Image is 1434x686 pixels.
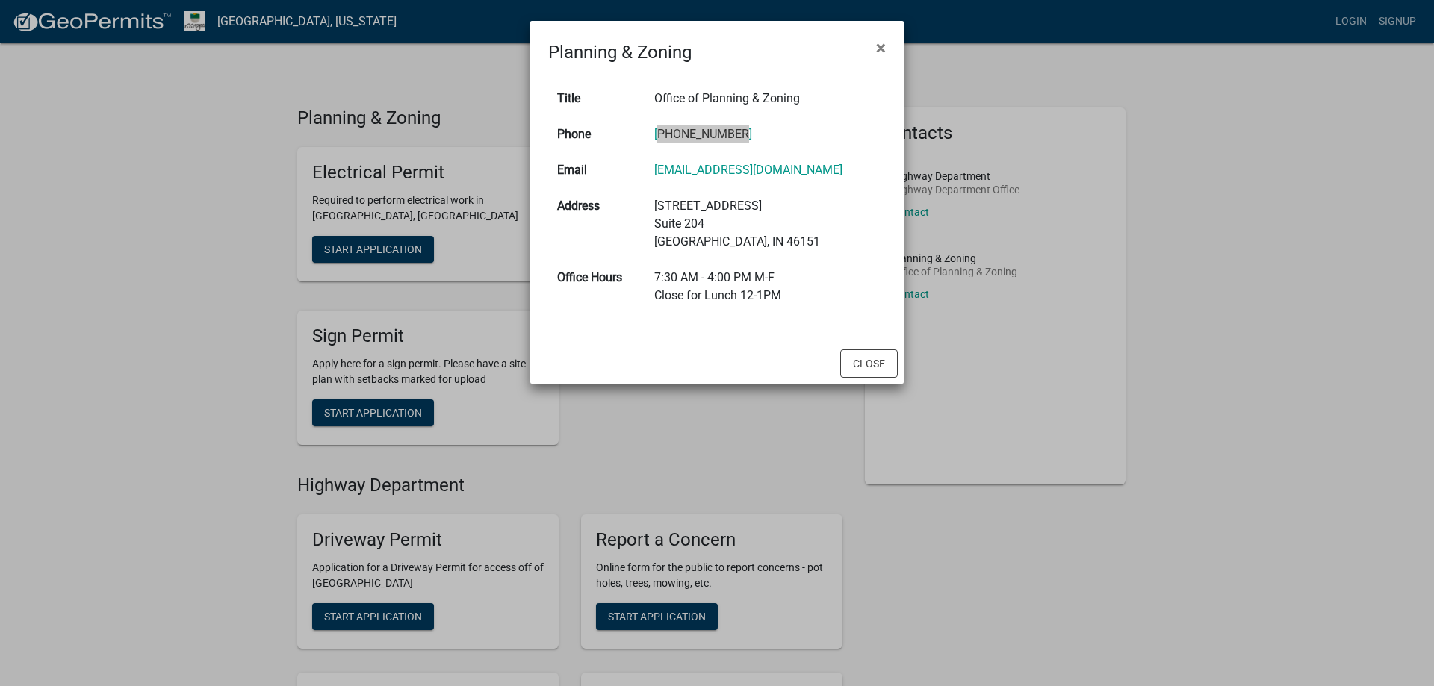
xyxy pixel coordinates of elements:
th: Office Hours [548,260,645,314]
th: Address [548,188,645,260]
h4: Planning & Zoning [548,39,692,66]
span: × [876,37,886,58]
th: Phone [548,116,645,152]
td: [STREET_ADDRESS] Suite 204 [GEOGRAPHIC_DATA], IN 46151 [645,188,886,260]
button: Close [840,349,898,378]
a: [PHONE_NUMBER] [654,127,752,141]
th: Title [548,81,645,116]
button: Close [864,27,898,69]
a: [EMAIL_ADDRESS][DOMAIN_NAME] [654,163,842,177]
th: Email [548,152,645,188]
div: 7:30 AM - 4:00 PM M-F Close for Lunch 12-1PM [654,269,877,305]
td: Office of Planning & Zoning [645,81,886,116]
